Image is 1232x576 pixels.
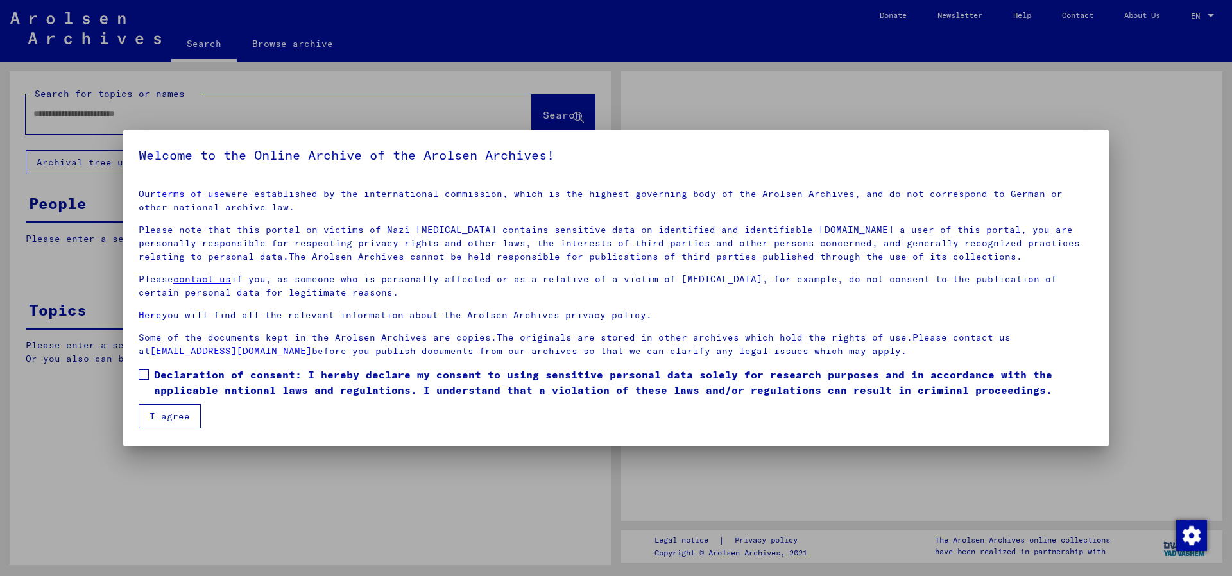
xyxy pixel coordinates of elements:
[139,309,1093,322] p: you will find all the relevant information about the Arolsen Archives privacy policy.
[139,223,1093,264] p: Please note that this portal on victims of Nazi [MEDICAL_DATA] contains sensitive data on identif...
[154,367,1093,398] span: Declaration of consent: I hereby declare my consent to using sensitive personal data solely for r...
[139,309,162,321] a: Here
[150,345,312,357] a: [EMAIL_ADDRESS][DOMAIN_NAME]
[139,404,201,428] button: I agree
[139,145,1093,165] h5: Welcome to the Online Archive of the Arolsen Archives!
[1176,520,1206,550] div: Change consent
[139,273,1093,300] p: Please if you, as someone who is personally affected or as a relative of a victim of [MEDICAL_DAT...
[139,331,1093,358] p: Some of the documents kept in the Arolsen Archives are copies.The originals are stored in other a...
[1176,520,1207,551] img: Change consent
[173,273,231,285] a: contact us
[156,188,225,199] a: terms of use
[139,187,1093,214] p: Our were established by the international commission, which is the highest governing body of the ...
